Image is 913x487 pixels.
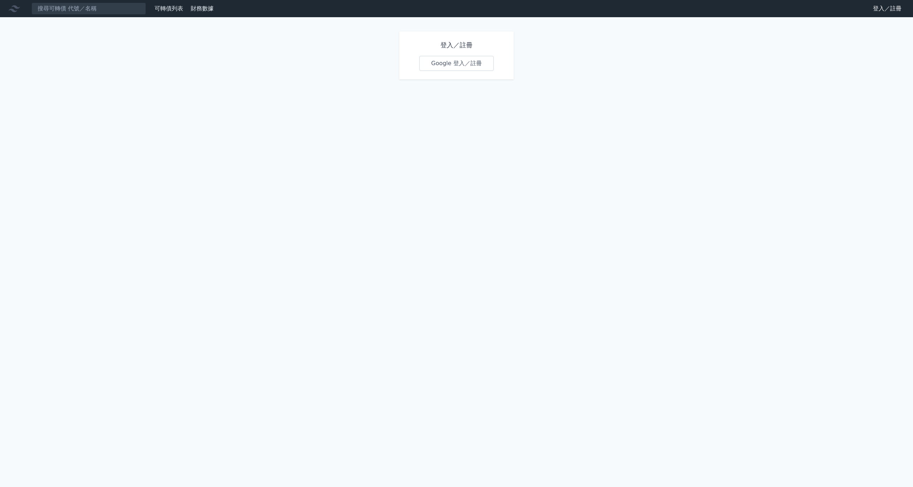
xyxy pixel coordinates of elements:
a: 登入／註冊 [867,3,907,14]
input: 搜尋可轉債 代號／名稱 [31,3,146,15]
a: 財務數據 [191,5,214,12]
h1: 登入／註冊 [419,40,494,50]
a: 可轉債列表 [155,5,183,12]
a: Google 登入／註冊 [419,56,494,71]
